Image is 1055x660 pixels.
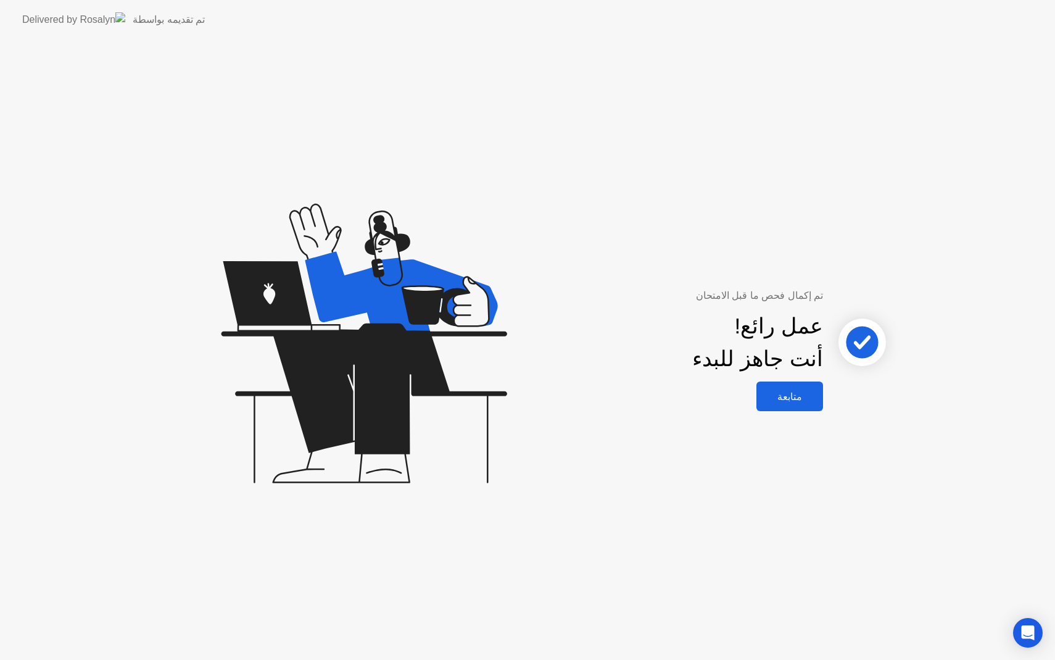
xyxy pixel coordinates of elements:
img: Delivered by Rosalyn [22,12,125,27]
div: Open Intercom Messenger [1013,618,1043,648]
div: عمل رائع! أنت جاهز للبدء [692,310,823,375]
div: تم تقديمه بواسطة [133,12,205,27]
div: متابعة [760,391,819,403]
button: متابعة [756,382,823,411]
div: تم إكمال فحص ما قبل الامتحان [568,288,823,303]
